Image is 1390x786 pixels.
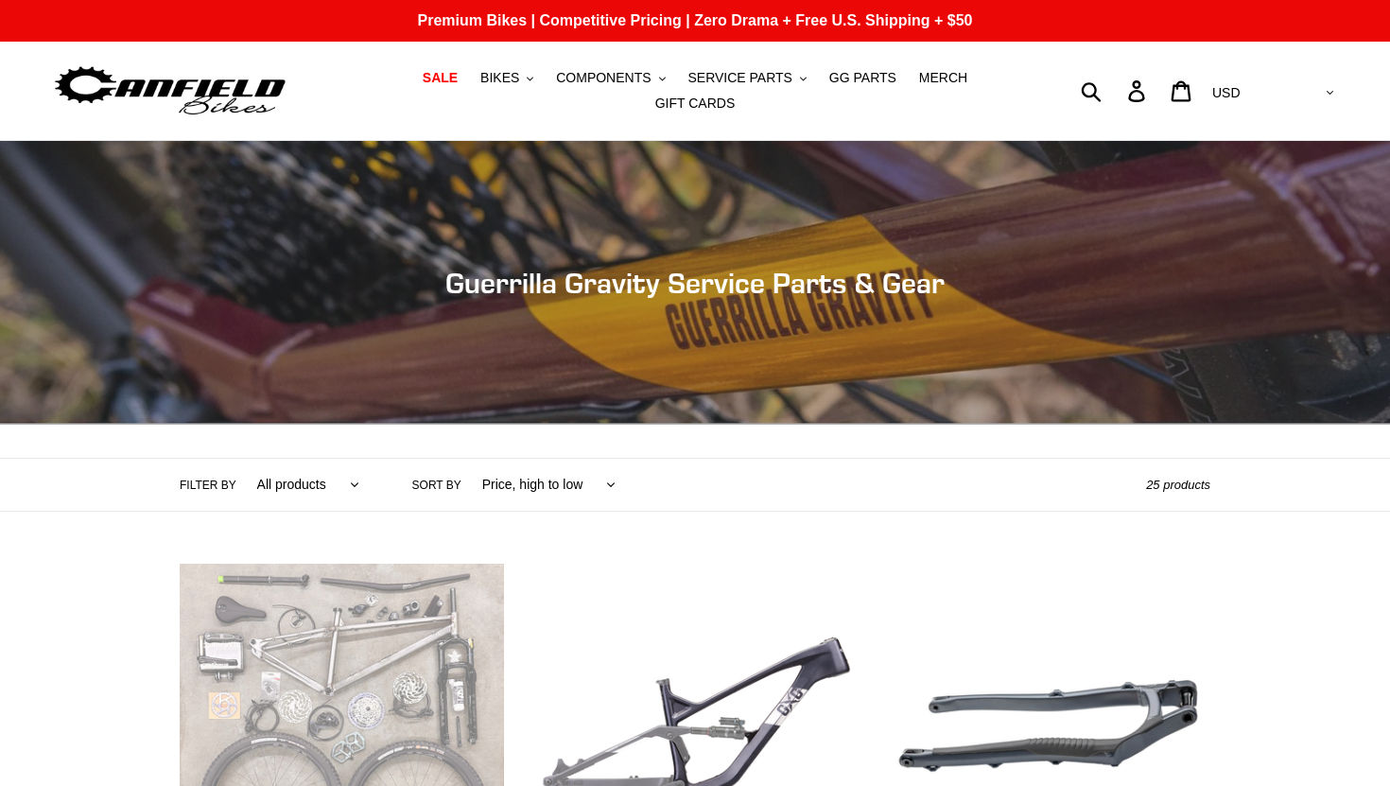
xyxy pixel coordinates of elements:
span: GIFT CARDS [655,96,736,112]
span: BIKES [480,70,519,86]
span: GG PARTS [829,70,896,86]
span: SALE [423,70,458,86]
img: Canfield Bikes [52,61,288,121]
a: GIFT CARDS [646,91,745,116]
input: Search [1091,70,1139,112]
label: Sort by [412,477,461,494]
span: Guerrilla Gravity Service Parts & Gear [445,266,945,300]
span: SERVICE PARTS [687,70,791,86]
button: BIKES [471,65,543,91]
span: COMPONENTS [556,70,651,86]
a: SALE [413,65,467,91]
a: GG PARTS [820,65,906,91]
label: Filter by [180,477,236,494]
button: SERVICE PARTS [678,65,815,91]
span: MERCH [919,70,967,86]
span: 25 products [1146,478,1210,492]
button: COMPONENTS [547,65,674,91]
a: MERCH [910,65,977,91]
